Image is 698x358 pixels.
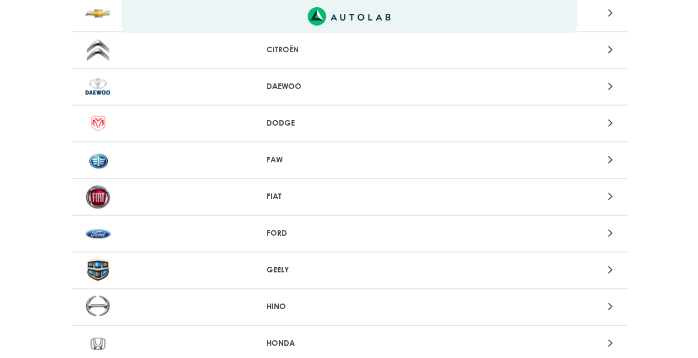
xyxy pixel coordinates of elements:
img: HINO [86,295,111,319]
img: CHEVROLET [86,1,111,26]
img: FAW [86,148,111,172]
p: HINO [267,301,431,312]
img: FORD [86,221,111,246]
img: DODGE [86,111,111,136]
img: FIAT [86,185,111,209]
img: GEELY [86,258,111,282]
p: DAEWOO [267,81,431,92]
p: FORD [267,227,431,239]
p: CITROËN [267,44,431,56]
p: FAW [267,154,431,166]
p: GEELY [267,264,431,276]
a: Link al sitio de autolab [308,11,390,21]
img: CITROËN [86,38,111,62]
p: DODGE [267,117,431,129]
img: DAEWOO [86,74,111,99]
p: HONDA [267,337,431,349]
img: HONDA [86,331,111,356]
p: FIAT [267,191,431,202]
